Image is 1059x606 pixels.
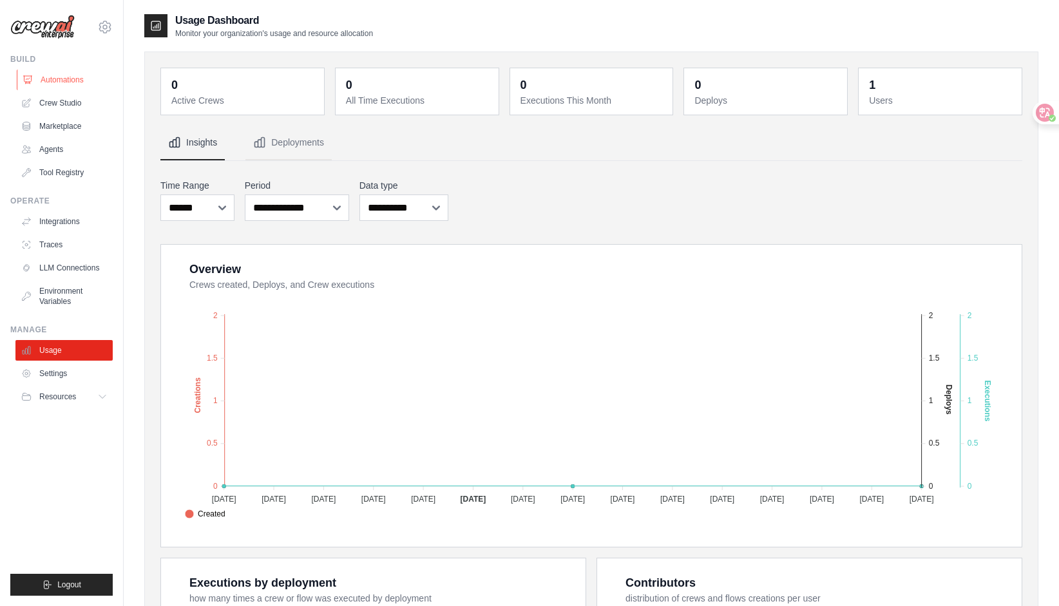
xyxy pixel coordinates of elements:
[859,495,884,504] tspan: [DATE]
[929,482,933,491] tspan: 0
[968,482,972,491] tspan: 0
[15,93,113,113] a: Crew Studio
[213,482,218,491] tspan: 0
[869,94,1014,107] dt: Users
[520,76,527,94] div: 0
[461,495,486,504] tspan: [DATE]
[511,495,535,504] tspan: [DATE]
[346,94,491,107] dt: All Time Executions
[15,162,113,183] a: Tool Registry
[15,258,113,278] a: LLM Connections
[983,381,992,422] text: Executions
[207,439,218,448] tspan: 0.5
[968,439,978,448] tspan: 0.5
[10,325,113,335] div: Manage
[15,363,113,384] a: Settings
[175,13,373,28] h2: Usage Dashboard
[213,311,218,320] tspan: 2
[760,495,785,504] tspan: [DATE]
[245,126,332,160] button: Deployments
[15,139,113,160] a: Agents
[160,126,225,160] button: Insights
[189,278,1006,291] dt: Crews created, Deploys, and Crew executions
[944,384,953,415] text: Deploys
[15,116,113,137] a: Marketplace
[929,439,940,448] tspan: 0.5
[10,15,75,39] img: Logo
[17,70,114,90] a: Automations
[10,574,113,596] button: Logout
[15,340,113,361] a: Usage
[359,179,449,192] label: Data type
[520,94,665,107] dt: Executions This Month
[57,580,81,590] span: Logout
[15,211,113,232] a: Integrations
[160,126,1022,160] nav: Tabs
[660,495,685,504] tspan: [DATE]
[10,196,113,206] div: Operate
[175,28,373,39] p: Monitor your organization's usage and resource allocation
[160,179,234,192] label: Time Range
[207,354,218,363] tspan: 1.5
[262,495,286,504] tspan: [DATE]
[185,508,225,520] span: Created
[611,495,635,504] tspan: [DATE]
[694,76,701,94] div: 0
[910,495,934,504] tspan: [DATE]
[189,260,241,278] div: Overview
[15,281,113,312] a: Environment Variables
[694,94,839,107] dt: Deploys
[625,592,1006,605] dt: distribution of crews and flows creations per user
[710,495,734,504] tspan: [DATE]
[929,354,940,363] tspan: 1.5
[193,377,202,413] text: Creations
[212,495,236,504] tspan: [DATE]
[171,94,316,107] dt: Active Crews
[15,234,113,255] a: Traces
[15,386,113,407] button: Resources
[968,396,972,405] tspan: 1
[968,354,978,363] tspan: 1.5
[411,495,435,504] tspan: [DATE]
[10,54,113,64] div: Build
[189,592,570,605] dt: how many times a crew or flow was executed by deployment
[312,495,336,504] tspan: [DATE]
[968,311,972,320] tspan: 2
[929,396,933,405] tspan: 1
[346,76,352,94] div: 0
[189,574,336,592] div: Executions by deployment
[245,179,349,192] label: Period
[560,495,585,504] tspan: [DATE]
[869,76,875,94] div: 1
[171,76,178,94] div: 0
[39,392,76,402] span: Resources
[213,396,218,405] tspan: 1
[361,495,386,504] tspan: [DATE]
[810,495,834,504] tspan: [DATE]
[625,574,696,592] div: Contributors
[929,311,933,320] tspan: 2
